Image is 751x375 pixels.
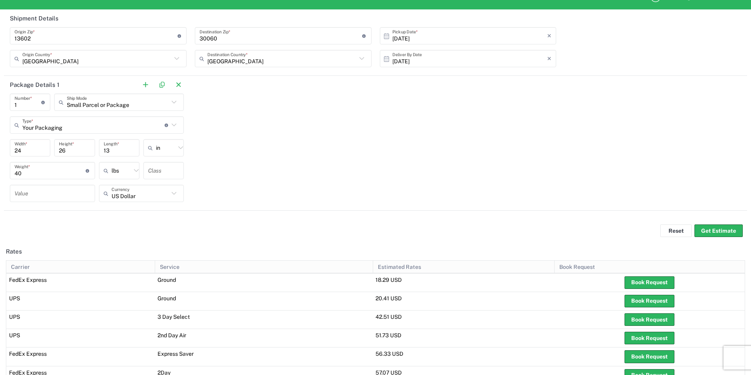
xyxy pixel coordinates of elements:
span: 3 Day Select [158,314,190,320]
h2: Rates [6,248,22,256]
span: 56.33 USD [375,351,403,357]
button: Book Request [625,332,674,344]
span: Estimated Rates [378,264,421,270]
span: 18.29 USD [375,277,402,283]
span: UPS [9,295,20,301]
span: Ground [158,277,176,283]
span: Express Saver [158,351,194,357]
span: 42.51 USD [375,314,402,320]
span: FedEx Express [9,277,47,283]
span: FedEx Express [9,351,47,357]
h2: Shipment Details [10,15,59,22]
button: Book Request [625,313,674,326]
span: UPS [9,314,20,320]
button: Book Request [625,350,674,363]
span: 51.73 USD [375,332,401,338]
button: Book Request [625,295,674,307]
button: Get Estimate [694,224,743,237]
span: Carrier [11,264,30,270]
span: Service [160,264,180,270]
button: Book Request [625,276,674,289]
span: Book Request [559,264,595,270]
span: 2nd Day Air [158,332,186,338]
button: Reset [660,224,692,237]
span: 20.41 USD [375,295,402,301]
span: Ground [158,295,176,301]
i: × [547,29,551,42]
i: × [547,52,551,65]
h2: Package Details 1 [10,81,59,89]
span: UPS [9,332,20,338]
